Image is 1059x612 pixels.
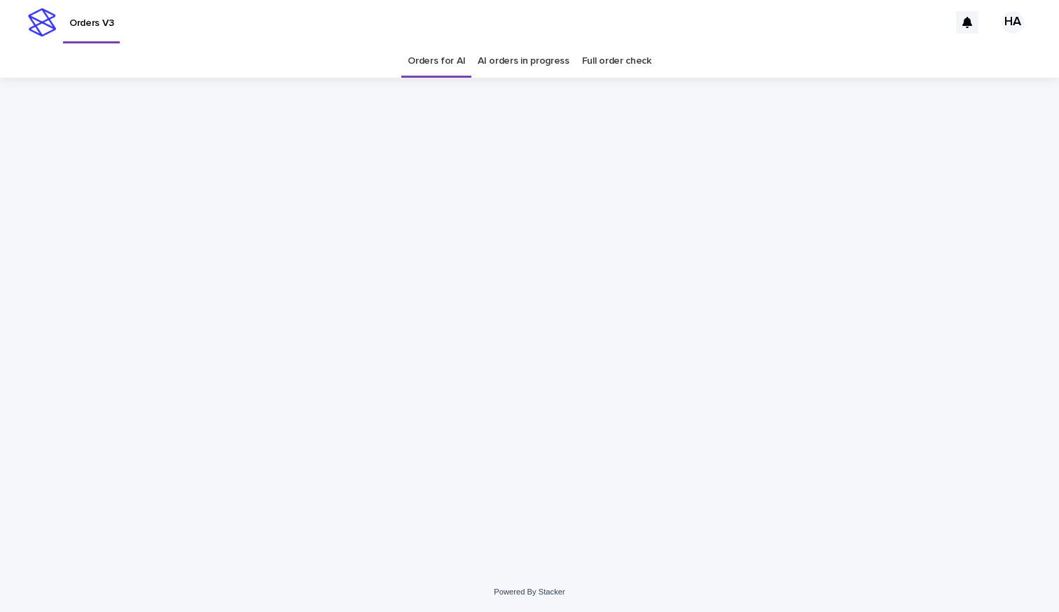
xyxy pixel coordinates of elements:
a: Powered By Stacker [494,587,565,596]
a: Orders for AI [408,45,465,78]
img: stacker-logo-s-only.png [28,8,56,36]
a: AI orders in progress [478,45,569,78]
a: Full order check [582,45,651,78]
div: HA [1002,11,1024,34]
